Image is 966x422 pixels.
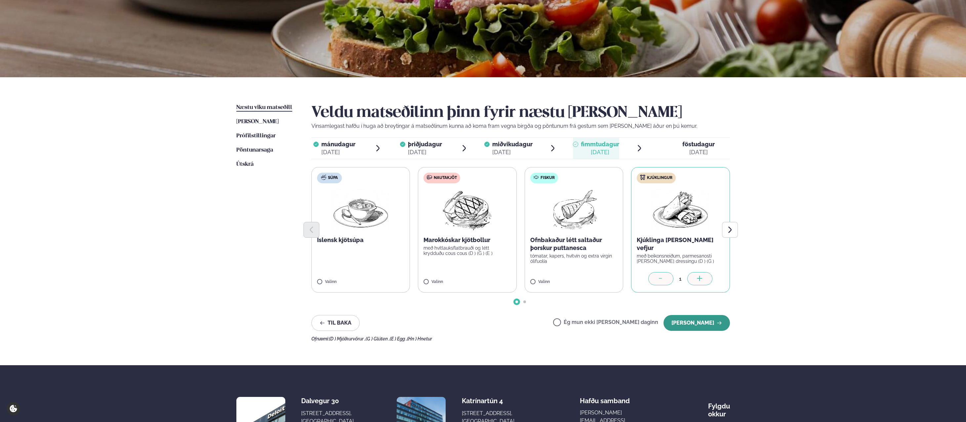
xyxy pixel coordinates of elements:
[321,148,355,156] div: [DATE]
[722,222,738,238] button: Next slide
[581,141,619,148] span: fimmtudagur
[317,236,405,244] p: Íslensk kjötsúpa
[303,222,319,238] button: Previous slide
[311,336,730,341] div: Ofnæmi:
[523,300,526,303] span: Go to slide 2
[530,253,618,264] p: tómatar, kapers, hvítvín og extra virgin ólífuolía
[581,148,619,156] div: [DATE]
[321,141,355,148] span: mánudagur
[236,146,273,154] a: Pöntunarsaga
[682,148,715,156] div: [DATE]
[408,148,442,156] div: [DATE]
[708,397,730,418] div: Fylgdu okkur
[7,402,20,415] a: Cookie settings
[637,236,724,252] p: Kjúklinga [PERSON_NAME] vefjur
[236,161,254,167] span: Útskrá
[311,122,730,130] p: Vinsamlegast hafðu í huga að breytingar á matseðlinum kunna að koma fram vegna birgða og pöntunum...
[544,189,603,231] img: Fish.png
[332,189,390,231] img: Soup.png
[236,147,273,153] span: Pöntunarsaga
[311,315,360,331] button: Til baka
[534,175,539,180] img: fish.svg
[407,336,432,341] span: (Hn ) Hnetur
[390,336,407,341] span: (E ) Egg ,
[236,133,276,139] span: Prófílstillingar
[236,119,279,124] span: [PERSON_NAME]
[434,175,457,181] span: Nautakjöt
[647,175,672,181] span: Kjúklingur
[682,141,715,148] span: föstudagur
[311,104,730,122] h2: Veldu matseðilinn þinn fyrir næstu [PERSON_NAME]
[236,118,279,126] a: [PERSON_NAME]
[673,275,687,283] div: 1
[438,189,497,231] img: Beef-Meat.png
[515,300,518,303] span: Go to slide 1
[236,105,292,110] span: Næstu viku matseðill
[321,175,326,180] img: soup.svg
[423,245,511,256] p: með hvítlauksflatbrauði og létt krydduðu cous cous (D ) (G ) (E )
[328,175,338,181] span: Súpa
[427,175,432,180] img: beef.svg
[580,392,630,405] span: Hafðu samband
[462,397,514,405] div: Katrínartún 4
[637,253,724,264] p: með beikonsneiðum, parmesanosti [PERSON_NAME] dressingu (D ) (G )
[640,175,645,180] img: chicken.svg
[664,315,730,331] button: [PERSON_NAME]
[301,397,354,405] div: Dalvegur 30
[530,236,618,252] p: Ofnbakaður létt saltaður þorskur puttanesca
[651,189,709,231] img: Wraps.png
[492,148,533,156] div: [DATE]
[329,336,366,341] span: (D ) Mjólkurvörur ,
[236,104,292,112] a: Næstu viku matseðill
[492,141,533,148] span: miðvikudagur
[236,132,276,140] a: Prófílstillingar
[423,236,511,244] p: Marokkóskar kjötbollur
[366,336,390,341] span: (G ) Glúten ,
[236,160,254,168] a: Útskrá
[541,175,555,181] span: Fiskur
[408,141,442,148] span: þriðjudagur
